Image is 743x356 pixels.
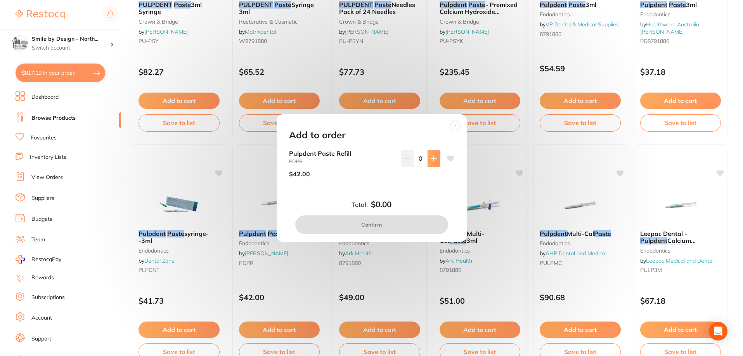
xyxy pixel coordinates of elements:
small: PDPR [289,158,395,164]
button: Confirm [295,215,448,234]
label: Total: [352,201,368,208]
b: $0.00 [371,200,391,209]
h2: Add to order [289,130,345,141]
p: $42.00 [289,170,310,177]
div: Open Intercom Messenger [709,322,727,341]
b: Pulpdent Paste Refill [289,150,395,157]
